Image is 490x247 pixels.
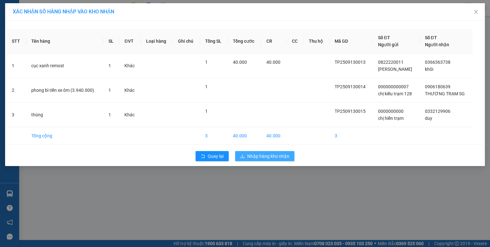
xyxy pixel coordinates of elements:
span: Trạm 128 [50,37,76,44]
th: Loại hàng [141,29,173,54]
span: 1 [205,109,208,114]
td: Khác [119,103,141,127]
span: [DATE] [72,3,85,8]
span: rollback [201,154,205,159]
span: 0907696988 [52,24,78,29]
button: Close [467,3,485,21]
th: Ghi chú [173,29,200,54]
span: khôi [425,67,433,72]
span: download [240,154,245,159]
span: 0822220011 [378,60,404,65]
td: 3 [7,103,26,127]
button: rollbackQuay lại [196,151,229,161]
strong: VP: SĐT: [18,24,78,29]
td: cục xanh remost [26,54,103,78]
span: 40.000 [233,60,247,65]
strong: N.gửi: [2,45,48,55]
strong: CTY XE KHÁCH [27,8,69,15]
th: Thu hộ [304,29,330,54]
td: 40.000 [228,127,261,145]
span: YTC VIETDENT CMND: [2,45,48,55]
button: downloadNhập hàng kho nhận [235,151,294,161]
span: 40.000 [266,60,280,65]
span: 1 [108,112,111,117]
th: CR [261,29,287,54]
th: STT [7,29,26,54]
span: Số ĐT [425,35,437,40]
span: Nhập hàng kho nhận [247,153,289,160]
span: chị hiền trạm [378,116,404,121]
td: thùng [26,103,103,127]
span: chị kiều trạm 128 [378,91,412,96]
span: [PERSON_NAME] [378,67,412,72]
td: 3 [330,127,373,145]
th: Tổng SL [200,29,228,54]
span: 000000000007 [378,84,409,89]
span: Quận 10 [25,24,42,29]
th: Mã GD [330,29,373,54]
th: Tổng cước [228,29,261,54]
span: Quay lại [208,153,224,160]
strong: THIÊN PHÁT ĐẠT [25,16,71,23]
td: Tổng cộng [26,127,103,145]
td: 1 [7,54,26,78]
span: 1 [108,63,111,68]
td: 40.000 [261,127,287,145]
span: duy [425,116,432,121]
span: 1 [205,60,208,65]
td: 2 [7,78,26,103]
span: 0000000000 [378,109,404,114]
td: 3 [200,127,228,145]
th: SL [103,29,120,54]
span: 0332129906 [425,109,450,114]
span: 1 [205,84,208,89]
span: Q102509130065 [11,3,44,8]
span: XÁC NHẬN SỐ HÀNG NHẬP VÀO KHO NHẬN [13,9,114,15]
span: Quận 10 -> [20,37,76,44]
th: ĐVT [119,29,141,54]
span: PHIẾU GỬI HÀNG [25,29,72,36]
span: TP2509130015 [335,109,366,114]
span: Số ĐT [378,35,390,40]
td: Khác [119,78,141,103]
th: Tên hàng [26,29,103,54]
span: Người nhận [425,42,449,47]
span: 0366363738 [425,60,450,65]
span: 1 [108,88,111,93]
span: THƯƠNG TRẠM SG [425,91,465,96]
span: close [473,9,479,14]
th: CC [287,29,304,54]
span: Người gửi [378,42,398,47]
td: phong bì tiền xe ôm (3.940.000) [26,78,103,103]
span: 0906180639 [425,84,450,89]
span: TP2509130013 [335,60,366,65]
span: TP2509130014 [335,84,366,89]
td: Khác [119,54,141,78]
span: 19:12 [60,3,71,8]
